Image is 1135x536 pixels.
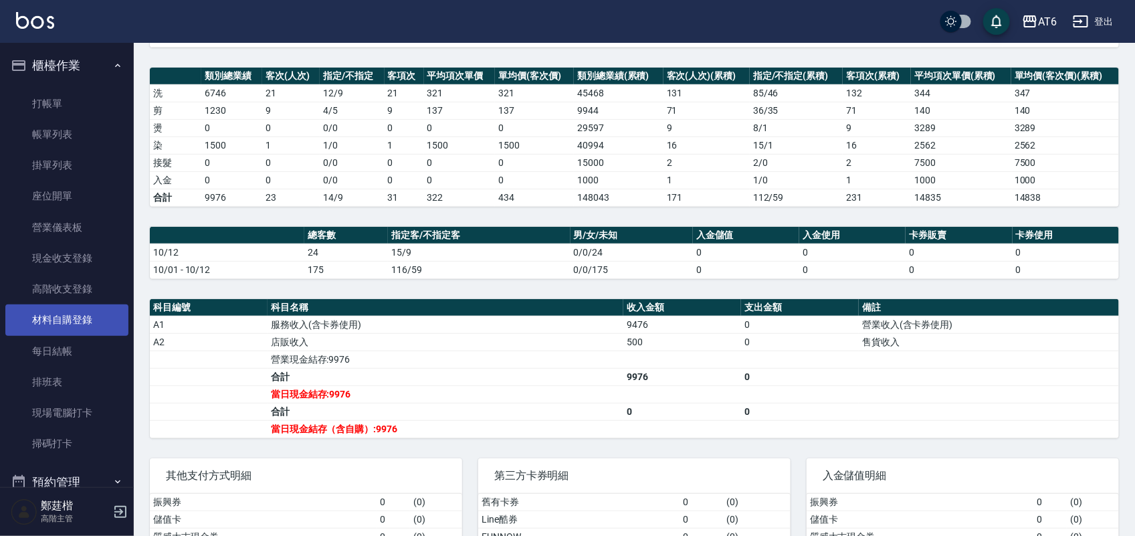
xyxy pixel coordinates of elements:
td: 合計 [268,368,623,385]
a: 每日結帳 [5,336,128,367]
td: 9476 [623,316,741,333]
td: 2562 [1011,137,1119,154]
td: 1 [843,171,911,189]
td: 儲值卡 [150,511,377,528]
td: ( 0 ) [410,494,462,511]
td: ( 0 ) [723,494,791,511]
td: 0 [385,171,424,189]
td: 10/12 [150,244,304,261]
td: 231 [843,189,911,206]
td: 0 / 0 [320,119,384,137]
td: 132 [843,84,911,102]
button: save [983,8,1010,35]
td: 321 [424,84,496,102]
td: 洗 [150,84,201,102]
td: 24 [304,244,388,261]
td: 0/0/24 [571,244,693,261]
th: 類別總業績(累積) [574,68,663,85]
th: 平均項次單價 [424,68,496,85]
td: 0 [906,261,1012,278]
td: 10/01 - 10/12 [150,261,304,278]
td: 0 [495,119,574,137]
td: 0 [1013,244,1119,261]
table: a dense table [150,299,1119,438]
span: 第三方卡券明細 [494,469,775,482]
td: 當日現金結存:9976 [268,385,623,403]
a: 現場電腦打卡 [5,397,128,428]
td: 6746 [201,84,262,102]
td: 9 [843,119,911,137]
td: 29597 [574,119,663,137]
td: 燙 [150,119,201,137]
td: 營業收入(含卡券使用) [859,316,1119,333]
td: 14835 [911,189,1011,206]
td: 0 [495,171,574,189]
th: 客次(人次)(累積) [663,68,750,85]
td: A2 [150,333,268,351]
td: 71 [663,102,750,119]
th: 男/女/未知 [571,227,693,244]
td: 9 [385,102,424,119]
td: 9 [262,102,320,119]
td: 15 / 1 [750,137,843,154]
th: 卡券販賣 [906,227,1012,244]
td: 0 [741,403,859,420]
td: 1230 [201,102,262,119]
td: 0 [1033,494,1067,511]
td: 0 [623,403,741,420]
td: 15000 [574,154,663,171]
th: 指定客/不指定客 [388,227,571,244]
p: 高階主管 [41,513,109,525]
th: 科目編號 [150,299,268,317]
td: 45468 [574,84,663,102]
th: 指定/不指定(累積) [750,68,843,85]
td: 0 [262,154,320,171]
a: 座位開單 [5,181,128,211]
th: 卡券使用 [1013,227,1119,244]
a: 現金收支登錄 [5,243,128,274]
td: ( 0 ) [410,511,462,528]
td: 營業現金結存:9976 [268,351,623,368]
td: 9944 [574,102,663,119]
td: 0 [680,494,724,511]
td: 0 [799,244,906,261]
td: 434 [495,189,574,206]
td: 0 [693,244,799,261]
td: 347 [1011,84,1119,102]
th: 科目名稱 [268,299,623,317]
td: 店販收入 [268,333,623,351]
th: 支出金額 [741,299,859,317]
button: AT6 [1017,8,1062,35]
td: 0 [495,154,574,171]
td: 9 [663,119,750,137]
td: 171 [663,189,750,206]
th: 客項次 [385,68,424,85]
td: ( 0 ) [723,511,791,528]
table: a dense table [150,68,1119,207]
td: 1 [262,137,320,154]
td: 0 [377,494,410,511]
td: 0 [385,119,424,137]
td: 儲值卡 [807,511,1033,528]
td: 0 [201,154,262,171]
td: 0 [385,154,424,171]
td: 3289 [1011,119,1119,137]
th: 備註 [859,299,1119,317]
td: 15/9 [388,244,571,261]
th: 總客數 [304,227,388,244]
th: 平均項次單價(累積) [911,68,1011,85]
span: 入金儲值明細 [823,469,1103,482]
img: Logo [16,12,54,29]
td: 0 [741,368,859,385]
td: 1000 [574,171,663,189]
td: 137 [424,102,496,119]
a: 高階收支登錄 [5,274,128,304]
td: 剪 [150,102,201,119]
td: 0/0/175 [571,261,693,278]
td: 85 / 46 [750,84,843,102]
td: 71 [843,102,911,119]
td: 0 [424,171,496,189]
td: 16 [663,137,750,154]
th: 指定/不指定 [320,68,384,85]
td: 2 [843,154,911,171]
